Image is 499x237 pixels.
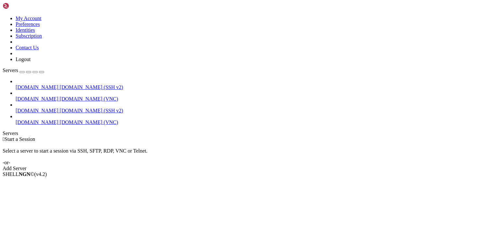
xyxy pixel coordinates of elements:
[16,16,42,21] a: My Account
[16,79,496,90] li: [DOMAIN_NAME] [DOMAIN_NAME] (SSH v2)
[16,114,496,125] li: [DOMAIN_NAME] [DOMAIN_NAME] (VNC)
[16,96,496,102] a: [DOMAIN_NAME] [DOMAIN_NAME] (VNC)
[34,171,47,177] span: 4.2.0
[16,45,39,50] a: Contact Us
[16,56,31,62] a: Logout
[16,21,40,27] a: Preferences
[16,108,496,114] a: [DOMAIN_NAME] [DOMAIN_NAME] (SSH v2)
[5,136,35,142] span: Start a Session
[3,68,18,73] span: Servers
[3,3,40,9] img: Shellngn
[16,102,496,114] li: [DOMAIN_NAME] [DOMAIN_NAME] (SSH v2)
[16,119,58,125] span: [DOMAIN_NAME]
[16,96,58,102] span: [DOMAIN_NAME]
[16,33,42,39] a: Subscription
[3,68,44,73] a: Servers
[16,108,58,113] span: [DOMAIN_NAME]
[16,90,496,102] li: [DOMAIN_NAME] [DOMAIN_NAME] (VNC)
[3,166,496,171] div: Add Server
[60,96,118,102] span: [DOMAIN_NAME] (VNC)
[3,136,5,142] span: 
[60,119,118,125] span: [DOMAIN_NAME] (VNC)
[16,84,496,90] a: [DOMAIN_NAME] [DOMAIN_NAME] (SSH v2)
[3,171,47,177] span: SHELL ©
[16,119,496,125] a: [DOMAIN_NAME] [DOMAIN_NAME] (VNC)
[3,131,496,136] div: Servers
[16,84,58,90] span: [DOMAIN_NAME]
[60,108,123,113] span: [DOMAIN_NAME] (SSH v2)
[19,171,31,177] b: NGN
[16,27,35,33] a: Identities
[60,84,123,90] span: [DOMAIN_NAME] (SSH v2)
[3,142,496,166] div: Select a server to start a session via SSH, SFTP, RDP, VNC or Telnet. -or-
